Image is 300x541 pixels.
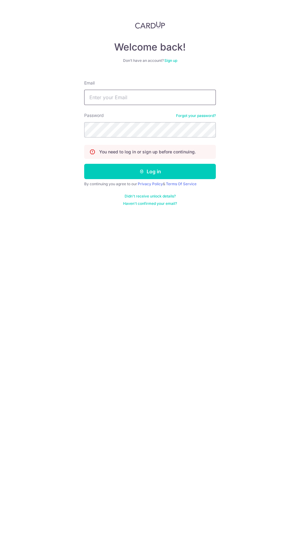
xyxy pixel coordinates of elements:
[99,149,196,155] p: You need to log in or sign up before continuing.
[84,164,216,179] button: Log in
[138,182,163,186] a: Privacy Policy
[166,182,197,186] a: Terms Of Service
[84,112,104,118] label: Password
[84,90,216,105] input: Enter your Email
[84,58,216,63] div: Don’t have an account?
[123,201,177,206] a: Haven't confirmed your email?
[125,194,176,199] a: Didn't receive unlock details?
[84,41,216,53] h4: Welcome back!
[84,182,216,186] div: By continuing you agree to our &
[176,113,216,118] a: Forgot your password?
[164,58,177,63] a: Sign up
[135,21,165,29] img: CardUp Logo
[84,80,95,86] label: Email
